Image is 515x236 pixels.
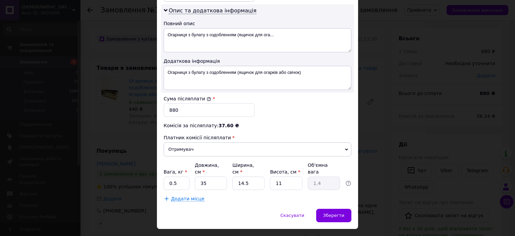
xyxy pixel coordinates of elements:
[164,142,351,156] span: Отримувач
[164,58,351,64] div: Додаткова інформація
[232,162,254,175] label: Ширина, см
[164,122,351,129] div: Комісія за післяплату:
[270,169,300,175] label: Висота, см
[164,135,231,140] span: Платник комісії післяплати
[164,28,351,52] textarea: Огарниця з булату з оздобленням (ящичок для ога...
[323,213,344,218] span: Зберегти
[280,213,304,218] span: Скасувати
[219,123,239,128] span: 37.60 ₴
[164,20,351,27] div: Повний опис
[169,7,256,14] span: Опис та додаткова інформація
[164,169,187,175] label: Вага, кг
[164,66,351,90] textarea: Огарниця з булату з оздобленням (ящичок для огарків або свічок)
[171,196,205,202] span: Додати місце
[164,96,211,101] label: Сума післяплати
[195,162,219,175] label: Довжина, см
[308,162,340,175] div: Об'ємна вага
